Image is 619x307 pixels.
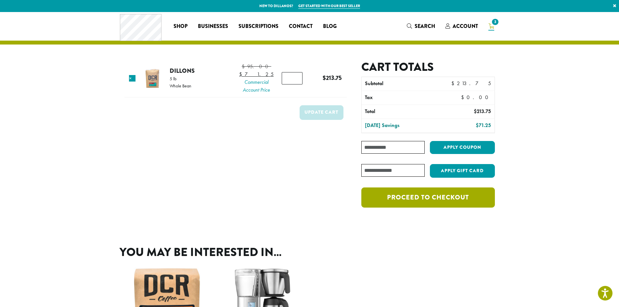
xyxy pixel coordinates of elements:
a: Remove this item [129,75,135,82]
span: Account [453,22,478,30]
span: $ [323,73,326,82]
bdi: 71.25 [239,71,274,78]
th: [DATE] Savings [362,119,441,133]
a: Search [402,21,440,32]
bdi: 213.75 [323,73,342,82]
bdi: 0.00 [461,94,491,101]
p: 5 lb [170,76,191,81]
span: $ [476,122,479,129]
a: Shop [168,21,193,32]
th: Tax [362,91,456,105]
img: Dillons [142,68,163,89]
bdi: 95.00 [242,63,271,70]
span: $ [239,71,245,78]
h2: You may be interested in… [120,245,500,259]
button: Apply coupon [430,141,495,154]
h2: Cart totals [361,60,495,74]
button: Apply Gift Card [430,164,495,178]
span: Businesses [198,22,228,31]
span: Blog [323,22,337,31]
button: Update cart [300,105,343,120]
span: Search [415,22,435,30]
a: Dillons [170,66,195,75]
span: Shop [174,22,187,31]
a: Get started with our best seller [298,3,360,9]
th: Total [362,105,441,119]
span: $ [461,94,467,101]
span: $ [242,63,247,70]
th: Subtotal [362,77,441,91]
bdi: 213.75 [474,108,491,115]
span: Commercial Account Price [239,78,274,94]
span: 3 [491,18,499,26]
bdi: 213.75 [451,80,491,87]
span: Contact [289,22,313,31]
p: Whole Bean [170,83,191,88]
span: $ [474,108,477,115]
a: Proceed to checkout [361,187,495,208]
input: Product quantity [282,72,303,84]
bdi: 71.25 [476,122,491,129]
span: Subscriptions [239,22,278,31]
span: $ [451,80,457,87]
